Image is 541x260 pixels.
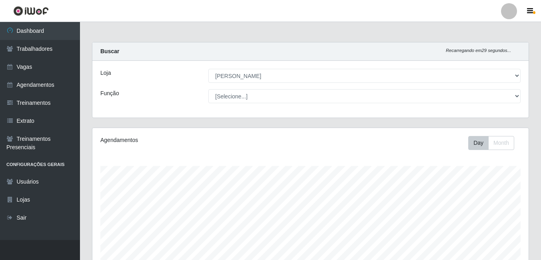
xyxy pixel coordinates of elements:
[468,136,514,150] div: First group
[100,48,119,54] strong: Buscar
[488,136,514,150] button: Month
[468,136,489,150] button: Day
[100,136,268,144] div: Agendamentos
[446,48,511,53] i: Recarregando em 29 segundos...
[100,69,111,77] label: Loja
[13,6,49,16] img: CoreUI Logo
[100,89,119,98] label: Função
[468,136,521,150] div: Toolbar with button groups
